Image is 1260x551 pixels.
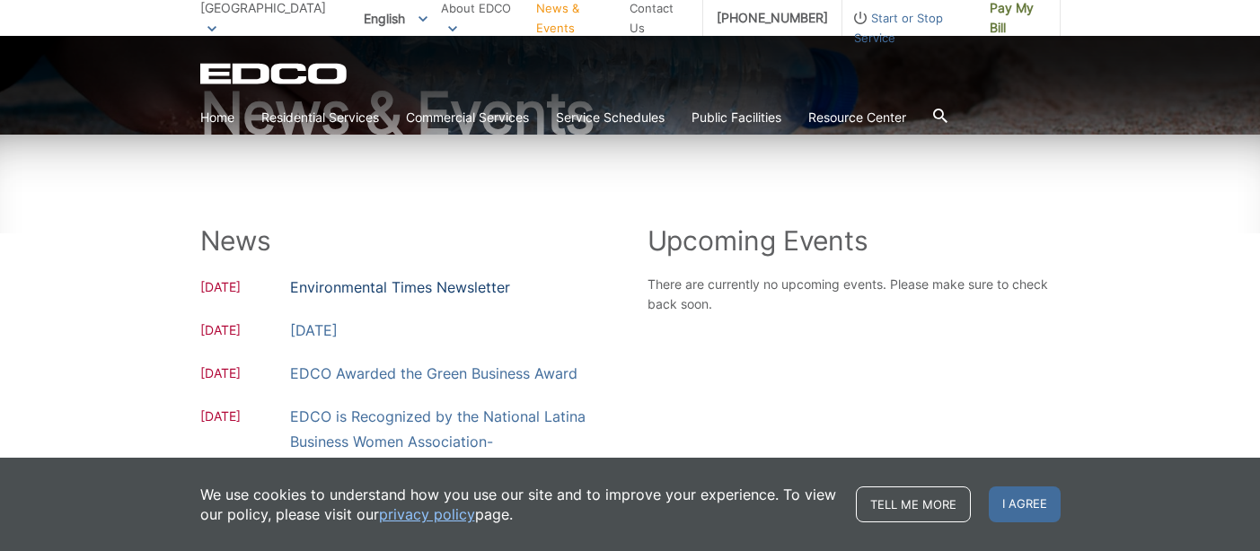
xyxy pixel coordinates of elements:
[556,108,665,127] a: Service Schedules
[290,361,577,386] a: EDCO Awarded the Green Business Award
[808,108,906,127] a: Resource Center
[648,275,1061,314] p: There are currently no upcoming events. Please make sure to check back soon.
[989,486,1061,522] span: I agree
[200,407,290,479] span: [DATE]
[350,4,441,33] span: English
[200,224,613,257] h2: News
[648,224,1061,257] h2: Upcoming Events
[261,108,379,127] a: Residential Services
[290,275,510,300] a: Environmental Times Newsletter
[200,363,290,386] span: [DATE]
[200,277,290,300] span: [DATE]
[290,318,338,343] a: [DATE]
[856,486,971,522] a: Tell me more
[200,63,349,84] a: EDCD logo. Return to the homepage.
[379,504,475,524] a: privacy policy
[200,320,290,343] span: [DATE]
[406,108,529,127] a: Commercial Services
[692,108,781,127] a: Public Facilities
[290,404,613,479] a: EDCO is Recognized by the National Latina Business Women Association-[GEOGRAPHIC_DATA]
[200,485,838,524] p: We use cookies to understand how you use our site and to improve your experience. To view our pol...
[200,108,234,127] a: Home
